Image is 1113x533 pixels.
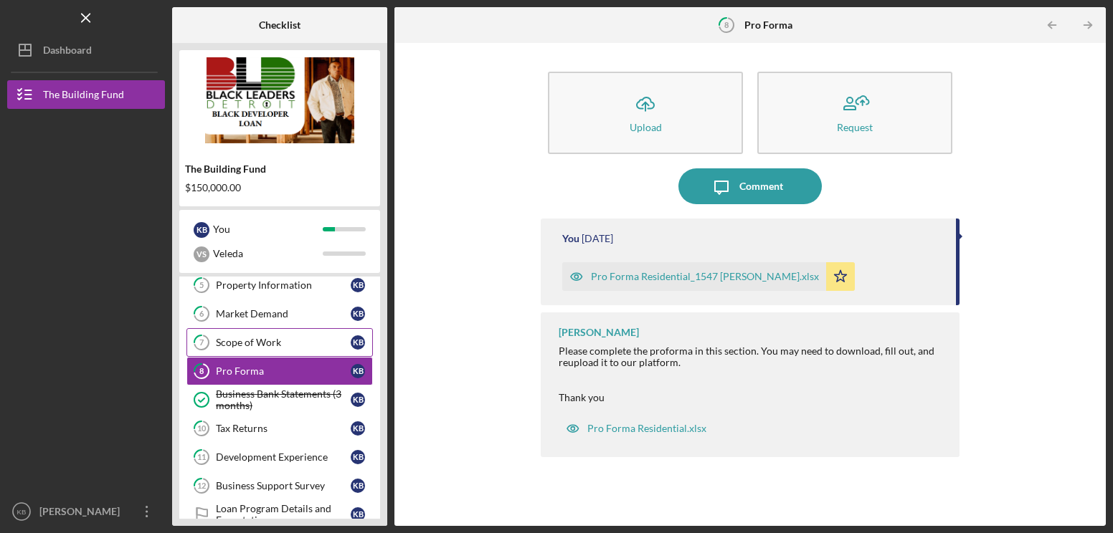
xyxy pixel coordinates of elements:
[216,423,351,434] div: Tax Returns
[837,122,873,133] div: Request
[562,233,579,244] div: You
[194,222,209,238] div: K B
[582,233,613,244] time: 2025-07-30 04:01
[351,421,365,436] div: K B
[724,20,729,29] tspan: 8
[757,72,952,154] button: Request
[199,338,204,347] tspan: 7
[186,385,373,414] a: Business Bank Statements (3 months)KB
[213,217,323,241] div: You
[559,392,944,403] div: Thank you
[259,19,300,31] b: Checklist
[351,364,365,378] div: K B
[7,36,165,64] button: Dashboard
[548,72,743,154] button: Upload
[744,19,792,31] b: Pro Forma
[7,80,165,109] button: The Building Fund
[216,365,351,377] div: Pro Forma
[351,307,365,321] div: K B
[43,80,124,112] div: The Building Fund
[185,163,374,175] div: The Building Fund
[216,451,351,463] div: Development Experience
[186,443,373,471] a: 11Development ExperienceKB
[186,414,373,443] a: 10Tax ReturnsKB
[739,168,783,204] div: Comment
[186,271,373,299] a: 5Property InformationKB
[199,367,204,376] tspan: 8
[186,471,373,500] a: 12Business Support SurveyKB
[351,450,365,464] div: K B
[562,262,855,291] button: Pro Forma Residential_1547 [PERSON_NAME].xlsx
[216,503,351,526] div: Loan Program Details and Expectations
[179,57,380,143] img: Product logo
[351,507,365,522] div: K B
[186,328,373,357] a: 7Scope of WorkKB
[351,335,365,350] div: K B
[216,279,351,291] div: Property Information
[587,423,706,434] div: Pro Forma Residential.xlsx
[17,508,27,516] text: KB
[630,122,662,133] div: Upload
[197,481,206,491] tspan: 12
[43,36,92,68] div: Dashboard
[7,497,165,526] button: KB[PERSON_NAME]
[559,327,639,338] div: [PERSON_NAME]
[216,337,351,348] div: Scope of Work
[186,357,373,385] a: 8Pro FormaKB
[591,271,819,282] div: Pro Forma Residential_1547 [PERSON_NAME].xlsx
[559,414,714,443] button: Pro Forma Residential.xlsx
[559,345,944,368] div: Please complete the proforma in this section. You may need to download, fill out, and reupload it...
[216,308,351,320] div: Market Demand
[197,424,207,433] tspan: 10
[213,241,323,266] div: Veleda
[351,479,365,493] div: K B
[36,497,129,529] div: [PERSON_NAME]
[194,246,209,262] div: V S
[351,393,365,407] div: K B
[186,299,373,328] a: 6Market DemandKB
[186,500,373,529] a: Loan Program Details and ExpectationsKB
[351,278,365,292] div: K B
[185,182,374,193] div: $150,000.00
[678,168,822,204] button: Comment
[216,480,351,491] div: Business Support Survey
[199,309,204,319] tspan: 6
[216,388,351,411] div: Business Bank Statements (3 months)
[199,281,204,290] tspan: 5
[197,453,206,462] tspan: 11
